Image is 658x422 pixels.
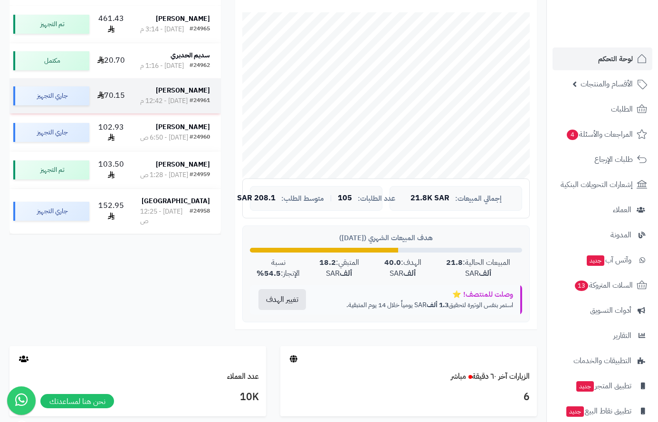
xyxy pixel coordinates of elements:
[553,198,652,221] a: العملاء
[322,290,513,300] div: وصلت للمنتصف! ⭐
[140,207,190,226] div: [DATE] - 12:25 ص
[250,257,307,279] div: نسبة الإنجاز:
[13,15,89,34] div: تم التجهيز
[553,148,652,171] a: طلبات الإرجاع
[574,279,633,292] span: السلات المتروكة
[594,153,633,166] span: طلبات الإرجاع
[330,195,332,202] span: |
[140,170,188,180] div: [DATE] - 1:28 ص
[567,130,578,140] span: 4
[93,151,129,188] td: 103.50
[613,329,631,342] span: التقارير
[590,304,631,317] span: أدوات التسويق
[319,257,353,279] strong: 18.2 ألف
[190,25,210,34] div: #24965
[13,160,89,179] div: تم التجهيز
[140,61,184,71] div: [DATE] - 1:16 م
[93,78,129,113] td: 70.15
[553,47,652,70] a: لوحة التحكم
[434,257,522,279] div: المبيعات الحالية: SAR
[13,202,89,221] div: جاري التجهيز
[190,207,210,226] div: #24958
[565,404,631,418] span: تطبيق نقاط البيع
[258,289,306,310] button: تغيير الهدف
[553,299,652,322] a: أدوات التسويق
[156,85,210,95] strong: [PERSON_NAME]
[93,114,129,151] td: 102.93
[553,375,652,397] a: تطبيق المتجرجديد
[372,257,434,279] div: الهدف: SAR
[553,224,652,246] a: المدونة
[553,349,652,372] a: التطبيقات والخدمات
[190,96,210,106] div: #24961
[610,228,631,242] span: المدونة
[140,133,188,142] div: [DATE] - 6:50 ص
[171,50,210,60] strong: سديم الحديري
[156,159,210,169] strong: [PERSON_NAME]
[427,300,448,310] strong: 1.3 ألف
[140,25,184,34] div: [DATE] - 3:14 م
[93,43,129,78] td: 20.70
[142,196,210,206] strong: [GEOGRAPHIC_DATA]
[586,253,631,267] span: وآتس آب
[553,173,652,196] a: إشعارات التحويلات البنكية
[553,249,652,272] a: وآتس آبجديد
[190,133,210,142] div: #24960
[190,61,210,71] div: #24962
[13,86,89,105] div: جاري التجهيز
[566,128,633,141] span: المراجعات والأسئلة
[17,389,259,405] h3: 10K
[227,371,259,382] a: عدد العملاء
[250,233,522,243] div: هدف المبيعات الشهري ([DATE])
[13,123,89,142] div: جاري التجهيز
[287,389,530,405] h3: 6
[190,170,210,180] div: #24959
[237,194,276,203] span: 208.1 SAR
[358,195,395,203] span: عدد الطلبات:
[322,300,513,310] p: استمر بنفس الوتيرة لتحقيق SAR يومياً خلال 14 يوم المتبقية.
[338,194,352,203] span: 105
[93,6,129,43] td: 461.43
[156,14,210,24] strong: [PERSON_NAME]
[613,203,631,216] span: العملاء
[573,354,631,367] span: التطبيقات والخدمات
[257,268,281,279] strong: 54.5%
[156,122,210,132] strong: [PERSON_NAME]
[575,379,631,393] span: تطبيق المتجر
[384,257,416,279] strong: 40.0 ألف
[451,371,530,382] a: الزيارات آخر ٦٠ دقيقةمباشر
[281,195,324,203] span: متوسط الطلب:
[561,178,633,191] span: إشعارات التحويلات البنكية
[553,123,652,146] a: المراجعات والأسئلة4
[581,77,633,91] span: الأقسام والمنتجات
[410,194,449,203] span: 21.8K SAR
[307,257,372,279] div: المتبقي: SAR
[598,52,633,66] span: لوحة التحكم
[13,51,89,70] div: مكتمل
[93,189,129,234] td: 152.95
[611,103,633,116] span: الطلبات
[553,324,652,347] a: التقارير
[140,96,188,106] div: [DATE] - 12:42 م
[575,281,588,291] span: 13
[553,98,652,121] a: الطلبات
[455,195,502,203] span: إجمالي المبيعات:
[576,381,594,392] span: جديد
[593,25,649,45] img: logo-2.png
[587,255,604,266] span: جديد
[566,406,584,417] span: جديد
[446,257,491,279] strong: 21.8 ألف
[451,371,466,382] small: مباشر
[553,274,652,297] a: السلات المتروكة13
